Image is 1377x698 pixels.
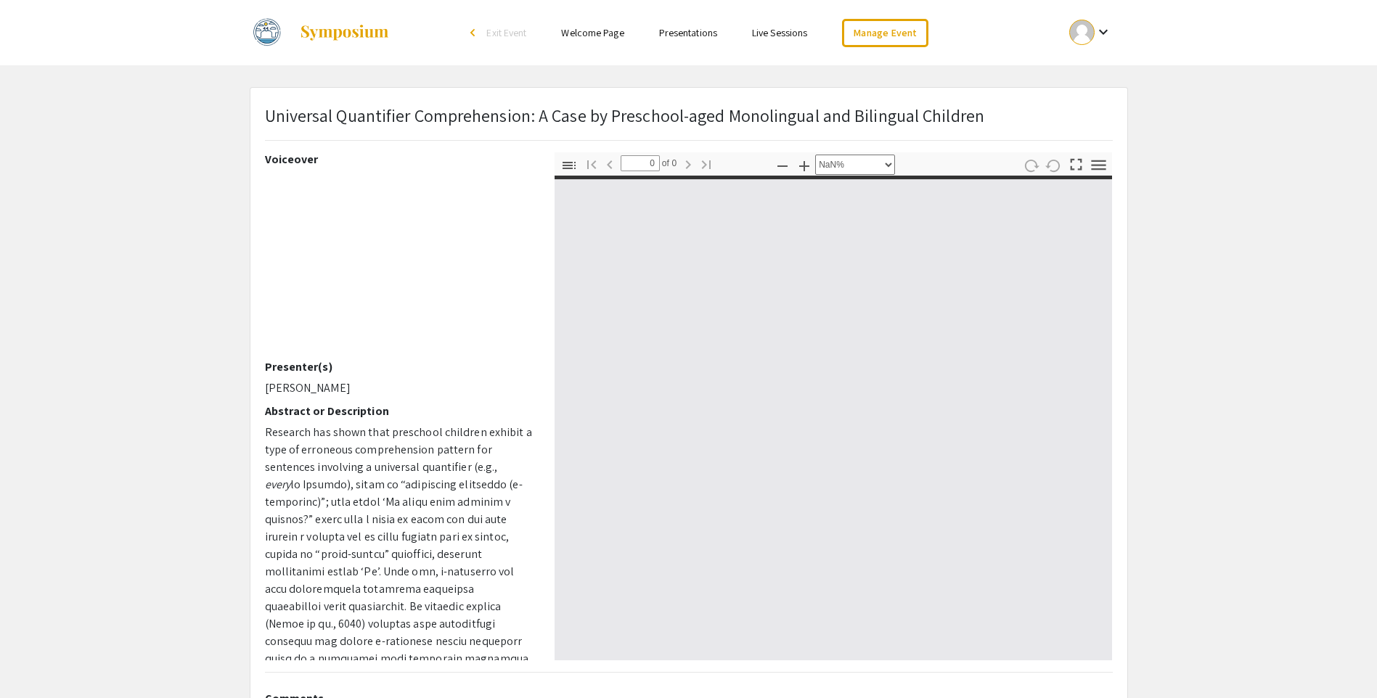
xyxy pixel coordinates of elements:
span: Research has shown that preschool children exhibit a type of erroneous comprehension pattern for ... [265,424,532,475]
a: Live Sessions [752,26,807,39]
button: Rotate Clockwise [1018,155,1043,176]
h2: Abstract or Description [265,404,533,418]
button: Zoom Out [770,155,795,176]
a: Presentations [659,26,717,39]
h2: Voiceover [265,152,533,166]
p: [PERSON_NAME] [265,379,533,397]
button: Next Page [676,153,700,174]
button: Tools [1086,155,1111,176]
p: Universal Quantifier Comprehension: A Case by Preschool-aged Monolingual and Bilingual Children [265,102,985,128]
button: Previous Page [597,153,622,174]
mat-icon: Expand account dropdown [1095,23,1112,41]
button: Toggle Sidebar [557,155,581,176]
input: Page [621,155,660,171]
span: of 0 [660,155,677,171]
a: Manage Event [842,19,928,47]
iframe: Universal Quantifier Comprehension: A Case by Preschool-aged Monolingual and Bilingual Children [265,172,533,360]
a: Welcome Page [561,26,624,39]
iframe: Chat [11,633,62,687]
a: Summer 2025 Undergraduate Research Poster Session [250,15,390,51]
button: Zoom In [792,155,817,176]
button: Go to First Page [579,153,604,174]
em: every [265,477,291,492]
h2: Presenter(s) [265,360,533,374]
span: Exit Event [486,26,526,39]
button: Expand account dropdown [1054,16,1127,49]
button: Rotate Counterclockwise [1041,155,1066,176]
div: arrow_back_ios [470,28,479,37]
button: Switch to Presentation Mode [1063,152,1088,173]
button: Go to Last Page [694,153,719,174]
img: Symposium by ForagerOne [299,24,390,41]
img: Summer 2025 Undergraduate Research Poster Session [250,15,285,51]
select: Zoom [815,155,895,175]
